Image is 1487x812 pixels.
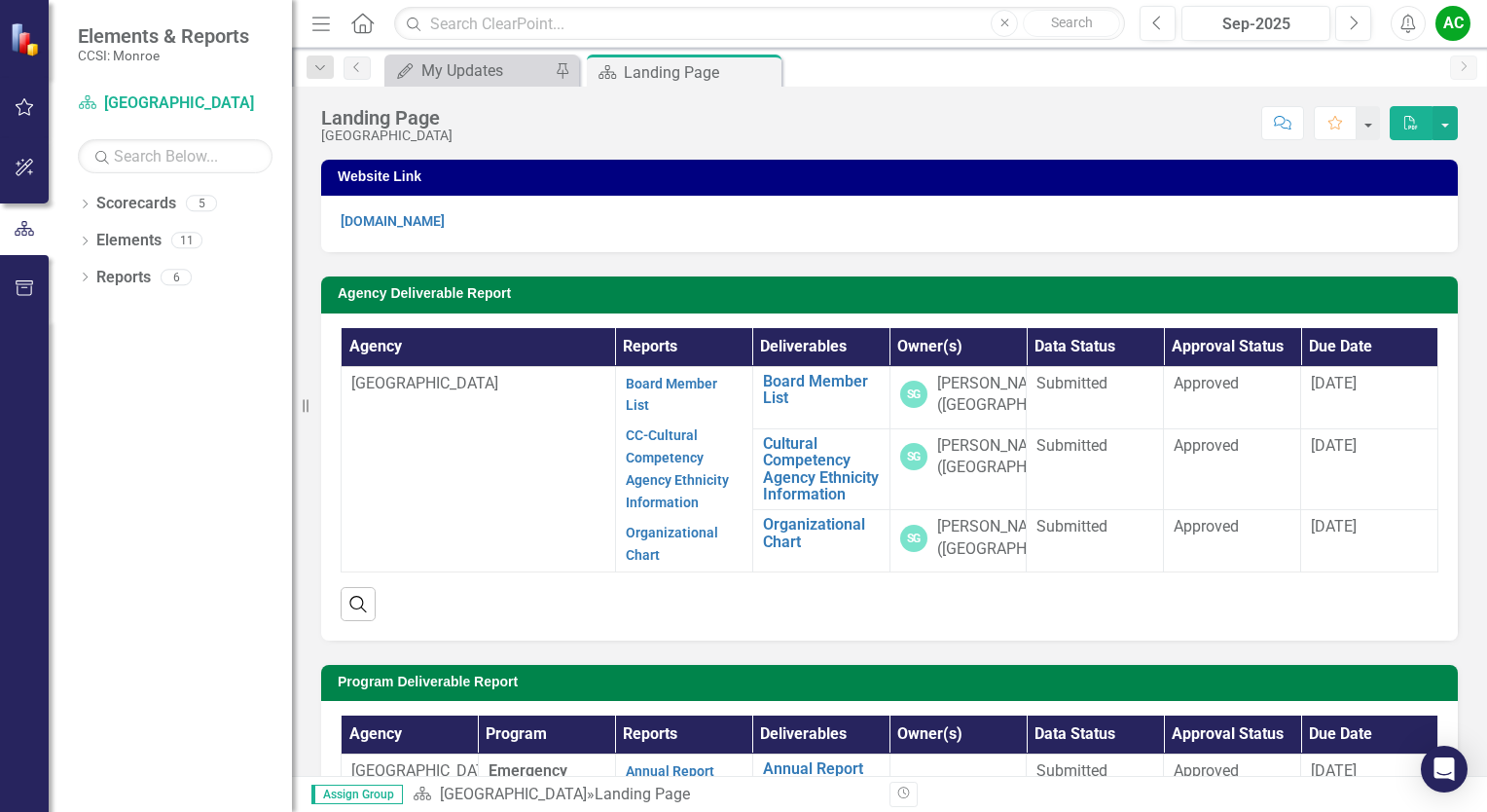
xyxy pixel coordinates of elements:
a: Annual Report [626,763,714,779]
div: 6 [161,269,192,285]
div: 5 [186,196,217,212]
a: Organizational Chart [626,525,718,563]
td: Double-Click to Edit Right Click for Context Menu [752,510,889,572]
span: [DATE] [1311,436,1357,455]
span: Search [1051,15,1093,30]
h3: Program Deliverable Report [338,675,1448,689]
div: Open Intercom Messenger [1421,746,1468,793]
span: Approved [1174,517,1239,535]
small: CCSI: Monroe [78,48,249,63]
button: Sep-2025 [1181,6,1330,41]
span: Submitted [1036,436,1107,455]
td: Double-Click to Edit Right Click for Context Menu [752,366,889,428]
div: [PERSON_NAME] ([GEOGRAPHIC_DATA]) [937,435,1095,480]
div: [PERSON_NAME] ([GEOGRAPHIC_DATA]) [937,516,1095,561]
a: [DOMAIN_NAME] [341,213,445,229]
input: Search Below... [78,139,272,173]
span: Assign Group [311,785,403,804]
span: Submitted [1036,517,1107,535]
span: Approved [1174,374,1239,392]
h3: Website Link [338,169,1448,184]
td: Double-Click to Edit [1027,428,1164,510]
span: Submitted [1036,761,1107,780]
p: [GEOGRAPHIC_DATA] [351,760,468,783]
span: Elements & Reports [78,24,249,48]
div: My Updates [421,58,550,83]
a: Board Member List [763,373,880,407]
div: Sep-2025 [1188,13,1324,36]
button: AC [1435,6,1470,41]
a: My Updates [389,58,550,83]
button: Search [1023,10,1120,37]
a: Scorecards [96,193,176,215]
a: Cultural Competency Agency Ethnicity Information [763,435,880,503]
div: 11 [171,233,202,249]
td: Double-Click to Edit [1164,510,1301,572]
span: Approved [1174,436,1239,455]
span: [DATE] [1311,761,1357,780]
div: Landing Page [624,60,777,85]
p: [GEOGRAPHIC_DATA] [351,373,605,395]
td: Double-Click to Edit [1164,428,1301,510]
input: Search ClearPoint... [394,7,1125,41]
div: Landing Page [595,785,690,803]
img: ClearPoint Strategy [10,22,44,56]
span: [DATE] [1311,517,1357,535]
h3: Agency Deliverable Report [338,286,1448,301]
div: [PERSON_NAME] ([GEOGRAPHIC_DATA]) [937,373,1095,418]
div: Landing Page [321,107,453,129]
span: Approved [1174,761,1239,780]
a: Organizational Chart [763,516,880,550]
div: [GEOGRAPHIC_DATA] [321,129,453,143]
a: [GEOGRAPHIC_DATA] [440,785,587,803]
td: Double-Click to Edit [1164,366,1301,428]
a: Annual Report Tracker [763,760,880,794]
a: Board Member List [626,376,717,414]
span: Submitted [1036,374,1107,392]
td: Double-Click to Edit [1027,510,1164,572]
td: Double-Click to Edit Right Click for Context Menu [752,428,889,510]
a: [GEOGRAPHIC_DATA] [78,92,272,115]
div: SG [900,443,927,470]
div: SG [900,381,927,408]
a: Elements [96,230,162,252]
div: SG [900,525,927,552]
div: » [413,784,875,806]
span: [DATE] [1311,374,1357,392]
a: CC-Cultural Competency Agency Ethnicity Information [626,427,729,510]
td: Double-Click to Edit [1027,366,1164,428]
a: Reports [96,267,151,289]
